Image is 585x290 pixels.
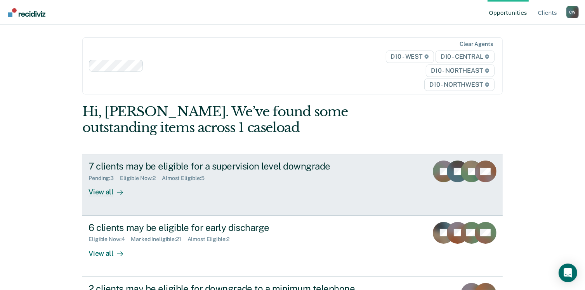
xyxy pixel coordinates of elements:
div: Clear agents [460,41,493,47]
div: Open Intercom Messenger [559,264,577,282]
div: Marked Ineligible : 21 [131,236,187,243]
span: D10 - NORTHEAST [426,65,494,77]
span: D10 - NORTHWEST [424,79,494,91]
div: Hi, [PERSON_NAME]. We’ve found some outstanding items across 1 caseload [82,104,418,136]
div: View all [89,243,132,258]
div: View all [89,182,132,197]
a: 7 clients may be eligible for a supervision level downgradePending:3Eligible Now:2Almost Eligible... [82,154,502,215]
div: Eligible Now : 2 [120,175,162,182]
div: C W [566,6,579,18]
span: D10 - WEST [386,51,434,63]
div: 6 clients may be eligible for early discharge [89,222,361,233]
div: Pending : 3 [89,175,120,182]
div: 7 clients may be eligible for a supervision level downgrade [89,161,361,172]
div: Almost Eligible : 5 [162,175,211,182]
div: Almost Eligible : 2 [187,236,236,243]
div: Eligible Now : 4 [89,236,131,243]
span: D10 - CENTRAL [436,51,495,63]
a: 6 clients may be eligible for early dischargeEligible Now:4Marked Ineligible:21Almost Eligible:2V... [82,216,502,277]
button: Profile dropdown button [566,6,579,18]
img: Recidiviz [8,8,45,17]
